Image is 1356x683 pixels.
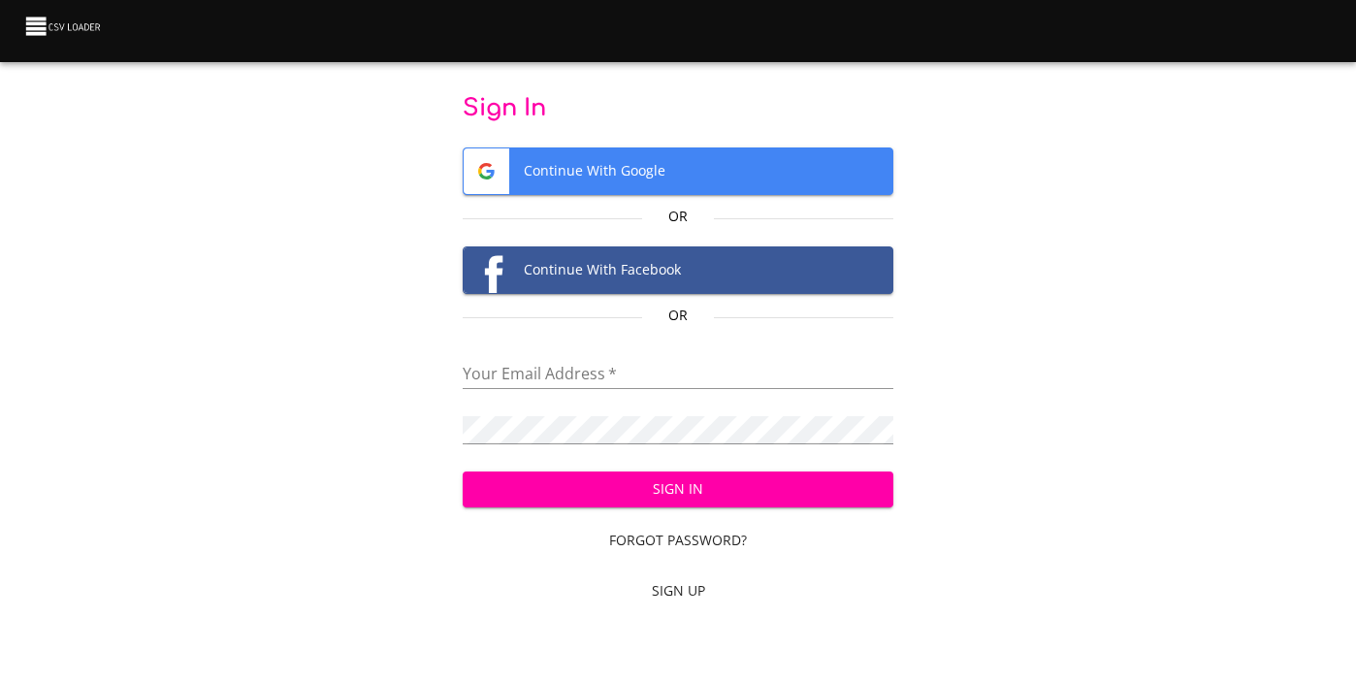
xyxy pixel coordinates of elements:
span: Forgot Password? [470,529,887,553]
button: Facebook logoContinue With Facebook [463,246,894,294]
img: Facebook logo [464,247,509,293]
span: Continue With Google [464,148,893,194]
p: Or [642,306,714,325]
span: Sign Up [470,579,887,603]
button: Google logoContinue With Google [463,147,894,195]
p: Or [642,207,714,226]
span: Continue With Facebook [464,247,893,293]
button: Sign In [463,472,894,507]
img: Google logo [464,148,509,194]
p: Sign In [463,93,894,124]
img: CSV Loader [23,13,105,40]
a: Forgot Password? [463,523,894,559]
a: Sign Up [463,573,894,609]
span: Sign In [478,477,879,502]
